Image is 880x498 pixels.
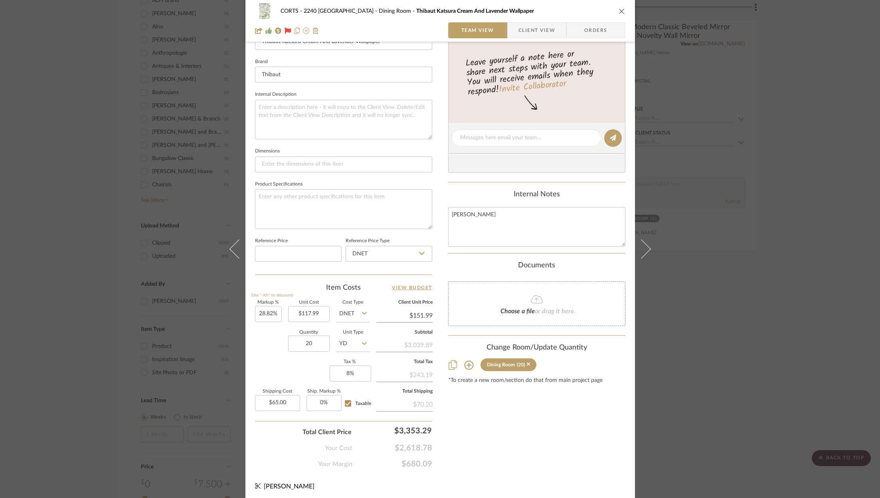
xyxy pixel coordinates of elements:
[312,28,319,34] img: Remove from project
[255,93,297,97] label: Internal Description
[325,443,352,453] span: Your Cost
[376,367,433,381] div: $243.19
[255,389,300,393] label: Shipping Cost
[461,22,494,38] span: Team View
[352,459,432,469] span: $680.09
[255,182,303,186] label: Product Specifications
[352,443,432,453] span: $2,618.78
[448,344,625,352] div: Change Room/Update Quantity
[255,283,432,292] div: Item Costs
[416,8,534,14] span: Thibaut Katsura Cream And Lavender Wallpaper
[255,156,432,172] input: Enter the dimensions of this item
[307,389,342,393] label: Ship. Markup %
[392,283,432,292] a: View Budget
[376,360,433,364] label: Total Tax
[376,389,433,393] label: Total Shipping
[448,261,625,270] div: Documents
[518,22,555,38] span: Client View
[379,8,416,14] span: Dining Room
[575,22,616,38] span: Orders
[255,149,280,153] label: Dimensions
[303,427,352,437] span: Total Client Price
[376,337,433,352] div: $3,039.89
[376,330,433,334] label: Subtotal
[281,8,379,14] span: CORTS - 2240 [GEOGRAPHIC_DATA]
[487,362,515,368] div: Dining Room
[355,401,371,406] span: Taxable
[535,308,575,314] span: or drag it here.
[255,300,282,304] label: Markup %
[448,190,625,199] div: Internal Notes
[498,77,566,97] a: Invite Collaborator
[346,239,390,243] label: Reference Price Type
[264,483,314,490] span: [PERSON_NAME]
[376,300,433,304] label: Client Unit Price
[288,300,330,304] label: Unit Cost
[447,45,626,99] div: Leave yourself a note here or share next steps with your team. You will receive emails when they ...
[336,330,370,334] label: Unit Type
[448,377,625,384] div: *To create a new room/section do that from main project page
[618,8,625,15] button: close
[336,300,370,304] label: Cost Type
[517,362,525,368] div: (20)
[500,308,535,314] span: Choose a file
[330,360,370,364] label: Tax %
[318,459,352,469] span: Your Margin
[376,397,433,411] div: $70.20
[255,239,288,243] label: Reference Price
[255,67,432,83] input: Enter Brand
[255,3,274,19] img: 80f1dc9f-0e32-4fd0-a524-02a58bbceb24_48x40.jpg
[356,423,435,439] div: $3,353.29
[288,330,330,334] label: Quantity
[255,60,268,64] label: Brand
